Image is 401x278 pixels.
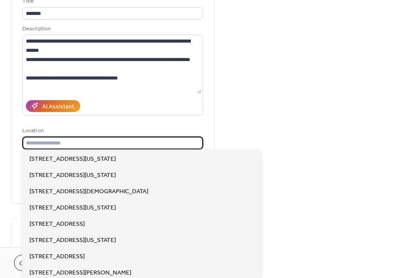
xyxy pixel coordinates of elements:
span: [STREET_ADDRESS][US_STATE] [29,236,116,245]
span: [STREET_ADDRESS] [29,252,85,261]
span: Cancel [19,259,43,268]
span: [STREET_ADDRESS][US_STATE] [29,155,116,164]
span: [STREET_ADDRESS] [29,220,85,229]
div: Location [22,126,201,135]
button: AI Assistant [26,100,80,112]
span: [STREET_ADDRESS][US_STATE] [29,171,116,180]
span: [STREET_ADDRESS][PERSON_NAME] [29,268,131,278]
button: Cancel [14,255,48,271]
span: [STREET_ADDRESS][DEMOGRAPHIC_DATA] [29,187,148,196]
div: AI Assistant [42,102,74,111]
div: Description [22,24,201,33]
span: [STREET_ADDRESS][US_STATE] [29,203,116,213]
